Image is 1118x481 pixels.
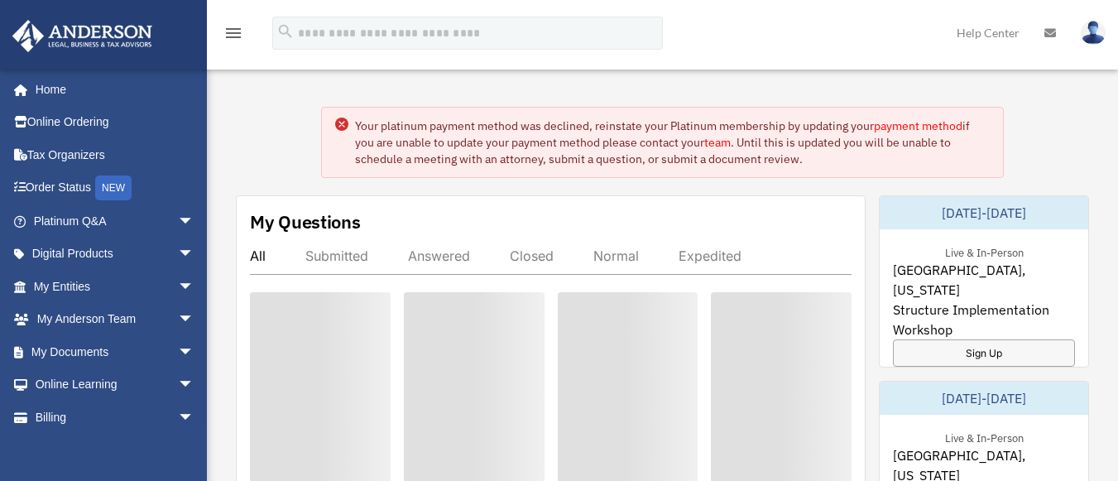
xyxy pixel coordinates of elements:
[12,270,219,303] a: My Entitiesarrow_drop_down
[893,339,1075,367] a: Sign Up
[223,29,243,43] a: menu
[593,248,639,264] div: Normal
[510,248,554,264] div: Closed
[12,335,219,368] a: My Documentsarrow_drop_down
[223,23,243,43] i: menu
[12,171,219,205] a: Order StatusNEW
[12,238,219,271] a: Digital Productsarrow_drop_down
[893,260,1075,300] span: [GEOGRAPHIC_DATA], [US_STATE]
[12,401,219,434] a: Billingarrow_drop_down
[12,204,219,238] a: Platinum Q&Aarrow_drop_down
[178,401,211,435] span: arrow_drop_down
[408,248,470,264] div: Answered
[12,368,219,402] a: Online Learningarrow_drop_down
[250,248,266,264] div: All
[12,106,219,139] a: Online Ordering
[932,428,1037,445] div: Live & In-Person
[178,238,211,272] span: arrow_drop_down
[95,176,132,200] div: NEW
[932,243,1037,260] div: Live & In-Person
[178,204,211,238] span: arrow_drop_down
[355,118,990,167] div: Your platinum payment method was declined, reinstate your Platinum membership by updating your if...
[12,73,211,106] a: Home
[178,303,211,337] span: arrow_drop_down
[874,118,962,133] a: payment method
[880,196,1088,229] div: [DATE]-[DATE]
[1081,21,1106,45] img: User Pic
[12,138,219,171] a: Tax Organizers
[178,368,211,402] span: arrow_drop_down
[704,135,731,150] a: team
[7,20,157,52] img: Anderson Advisors Platinum Portal
[12,303,219,336] a: My Anderson Teamarrow_drop_down
[305,248,368,264] div: Submitted
[250,209,361,234] div: My Questions
[276,22,295,41] i: search
[178,270,211,304] span: arrow_drop_down
[679,248,741,264] div: Expedited
[880,382,1088,415] div: [DATE]-[DATE]
[893,300,1075,339] span: Structure Implementation Workshop
[178,335,211,369] span: arrow_drop_down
